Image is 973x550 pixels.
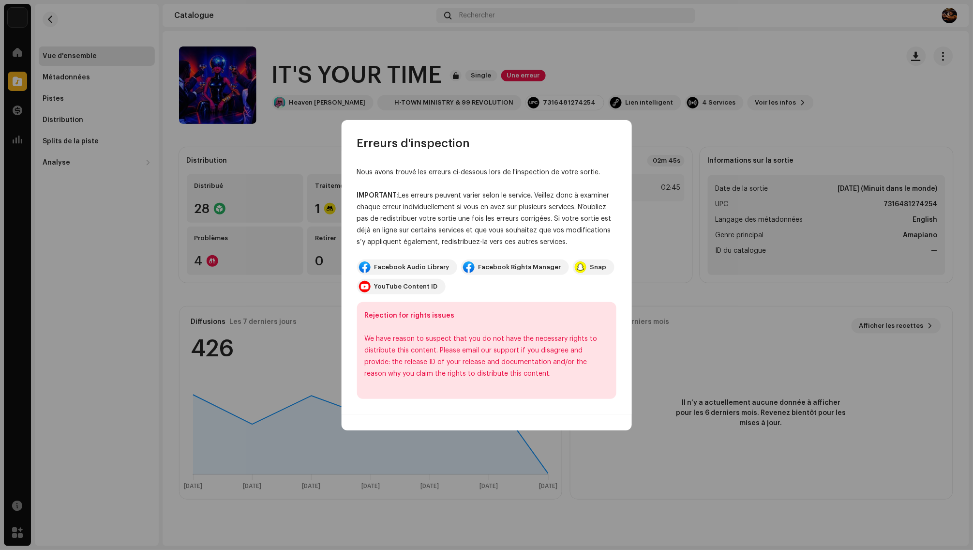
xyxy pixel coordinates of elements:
span: Erreurs d'inspection [357,136,470,151]
strong: IMPORTANT: [357,192,399,199]
div: Snap [590,263,607,271]
div: Facebook Rights Manager [479,263,561,271]
div: YouTube Content ID [374,283,438,290]
b: Rejection for rights issues [365,312,455,319]
div: Nous avons trouvé les erreurs ci-dessous lors de l'inspection de votre sortie. [357,167,616,178]
div: We have reason to suspect that you do not have the necessary rights to distribute this content. P... [365,333,609,380]
div: Facebook Audio Library [374,263,449,271]
div: Les erreurs peuvent varier selon le service. Veillez donc à examiner chaque erreur individuelleme... [357,190,616,248]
